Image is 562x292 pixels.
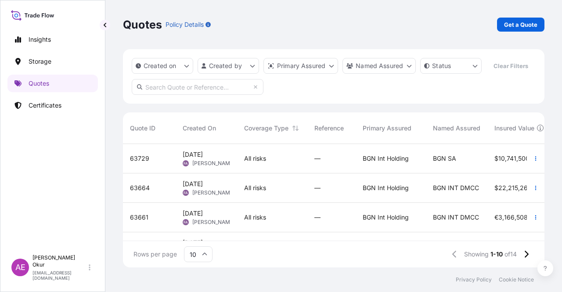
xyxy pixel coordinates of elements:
span: Showing [464,250,489,259]
span: [PERSON_NAME] [192,189,235,196]
button: createdBy Filter options [198,58,259,74]
button: createdOn Filter options [132,58,193,74]
span: BGN INT DMCC [433,213,479,222]
span: Named Assured [433,124,480,133]
span: FA [184,188,188,197]
span: Created On [183,124,216,133]
span: 3 [498,214,502,220]
span: 268 [520,185,532,191]
p: Clear Filters [494,61,528,70]
p: [PERSON_NAME] Okur [32,254,87,268]
span: $ [494,155,498,162]
span: — [314,213,321,222]
span: 741 [507,155,516,162]
span: 215 [508,185,518,191]
span: [PERSON_NAME] [192,160,235,167]
span: 63661 [130,213,148,222]
input: Search Quote or Reference... [132,79,263,95]
span: BGN INT DMCC [433,184,479,192]
span: , [515,214,516,220]
span: [DATE] [183,150,203,159]
a: Get a Quote [497,18,544,32]
span: Primary Assured [363,124,411,133]
span: 1-10 [490,250,503,259]
span: 10 [498,155,505,162]
span: Reference [314,124,344,133]
p: [EMAIL_ADDRESS][DOMAIN_NAME] [32,270,87,281]
a: Storage [7,53,98,70]
span: 166 [504,214,515,220]
span: € [494,214,498,220]
span: , [516,155,518,162]
p: Certificates [29,101,61,110]
p: Policy Details [166,20,204,29]
span: 63664 [130,184,150,192]
button: cargoOwner Filter options [342,58,416,74]
a: Privacy Policy [456,276,492,283]
span: [PERSON_NAME] [192,219,235,226]
span: 500 [518,155,530,162]
span: BGN Int Holding [363,213,409,222]
span: BGN SA [433,154,456,163]
p: Created on [144,61,177,70]
p: Get a Quote [504,20,537,29]
span: , [502,214,504,220]
span: Rows per page [133,250,177,259]
p: Storage [29,57,51,66]
span: [DATE] [183,238,203,247]
p: Quotes [123,18,162,32]
span: Coverage Type [244,124,288,133]
span: BGN Int Holding [363,154,409,163]
span: AE [15,263,25,272]
a: Quotes [7,75,98,92]
span: Quote ID [130,124,155,133]
span: $ [494,185,498,191]
p: Named Assured [356,61,403,70]
p: Quotes [29,79,49,88]
span: , [518,185,520,191]
span: 22 [498,185,506,191]
span: [DATE] [183,180,203,188]
p: Created by [209,61,242,70]
span: [DATE] [183,209,203,218]
span: All risks [244,154,266,163]
a: Cookie Notice [499,276,534,283]
span: All risks [244,184,266,192]
a: Insights [7,31,98,48]
span: Insured Value [494,124,534,133]
span: , [505,155,507,162]
span: 63729 [130,154,149,163]
a: Certificates [7,97,98,114]
span: 508 [516,214,528,220]
button: distributor Filter options [263,58,338,74]
p: Insights [29,35,51,44]
span: BGN Int Holding [363,184,409,192]
button: Sort [290,123,301,133]
span: of 14 [504,250,517,259]
span: FA [184,218,188,227]
p: Status [432,61,451,70]
p: Primary Assured [277,61,325,70]
span: — [314,184,321,192]
span: FA [184,159,188,168]
span: , [506,185,508,191]
span: All risks [244,213,266,222]
span: — [314,154,321,163]
button: certificateStatus Filter options [420,58,482,74]
button: Clear Filters [486,59,535,73]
